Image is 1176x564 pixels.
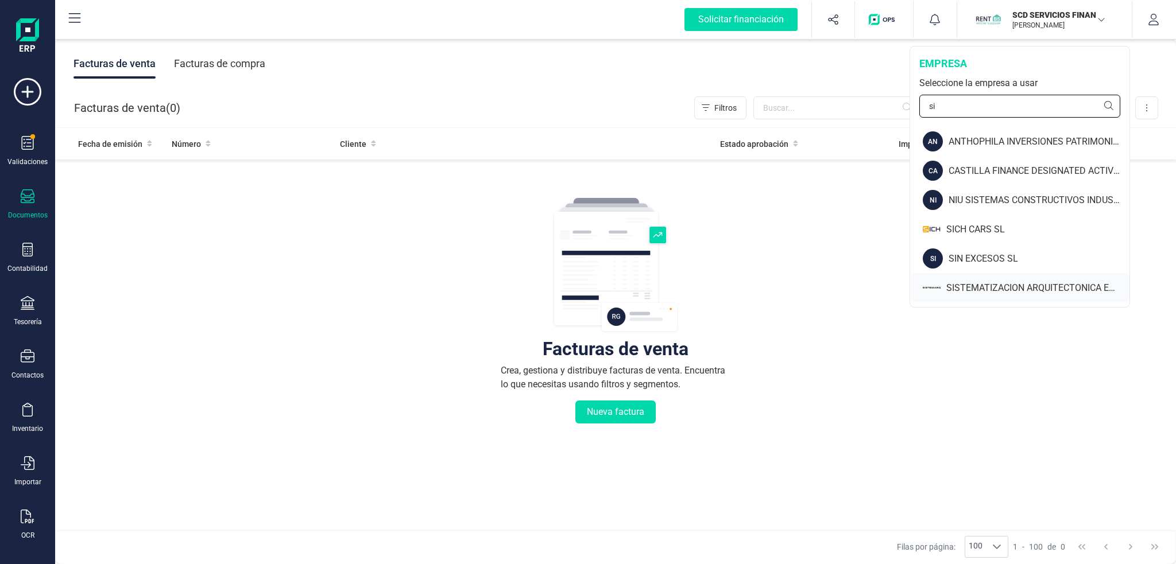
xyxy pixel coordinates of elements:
[575,400,656,423] button: Nueva factura
[1012,21,1104,30] p: [PERSON_NAME]
[923,190,943,210] div: NI
[1012,9,1104,21] p: SCD SERVICIOS FINANCIEROS SL
[1071,536,1093,558] button: First Page
[7,157,48,166] div: Validaciones
[1095,536,1117,558] button: Previous Page
[919,76,1120,90] div: Seleccione la empresa a usar
[14,317,42,326] div: Tesorería
[949,135,1129,149] div: ANTHOPHILA INVERSIONES PATRIMONIALES SL
[919,95,1120,118] input: Buscar empresa
[949,164,1129,178] div: CASTILLA FINANCE DESIGNATED ACTIVITY COMPANY
[946,281,1129,295] div: SISTEMATIZACION ARQUITECTONICA EN REFORMAS SL
[12,424,43,433] div: Inventario
[78,138,142,150] span: Fecha de emisión
[14,477,41,487] div: Importar
[7,264,48,273] div: Contabilidad
[1013,541,1065,553] div: -
[862,1,906,38] button: Logo de OPS
[971,1,1118,38] button: SCSCD SERVICIOS FINANCIEROS SL[PERSON_NAME]
[543,343,688,355] div: Facturas de venta
[949,252,1129,266] div: SIN EXCESOS SL
[74,96,180,119] div: Facturas de venta ( )
[753,96,919,119] input: Buscar...
[1144,536,1166,558] button: Last Page
[965,536,986,557] span: 100
[73,49,156,79] div: Facturas de venta
[949,193,1129,207] div: NIU SISTEMAS CONSTRUCTIVOS INDUSTRIALIZADOS SL
[714,102,737,114] span: Filtros
[8,211,48,220] div: Documentos
[21,531,34,540] div: OCR
[1061,541,1065,553] span: 0
[11,371,44,380] div: Contactos
[946,223,1129,236] div: SICH CARS SL
[897,536,1008,558] div: Filas por página:
[923,131,943,151] div: AN
[923,219,941,239] img: SI
[552,196,679,334] img: img-empty-table.svg
[923,161,943,181] div: CA
[923,278,941,298] img: SI
[976,7,1001,32] img: SC
[919,56,1120,72] div: empresa
[340,138,366,150] span: Cliente
[16,18,39,55] img: Logo Finanedi
[501,364,730,391] div: Crea, gestiona y distribuye facturas de venta. Encuentra lo que necesitas usando filtros y segmen...
[923,248,943,269] div: SI
[899,138,927,150] span: Importe
[1013,541,1018,553] span: 1
[694,96,746,119] button: Filtros
[170,100,176,116] span: 0
[720,138,788,150] span: Estado aprobación
[1029,541,1043,553] span: 100
[174,49,265,79] div: Facturas de compra
[869,14,899,25] img: Logo de OPS
[1120,536,1142,558] button: Next Page
[671,1,811,38] button: Solicitar financiación
[1047,541,1056,553] span: de
[684,8,798,31] div: Solicitar financiación
[172,138,201,150] span: Número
